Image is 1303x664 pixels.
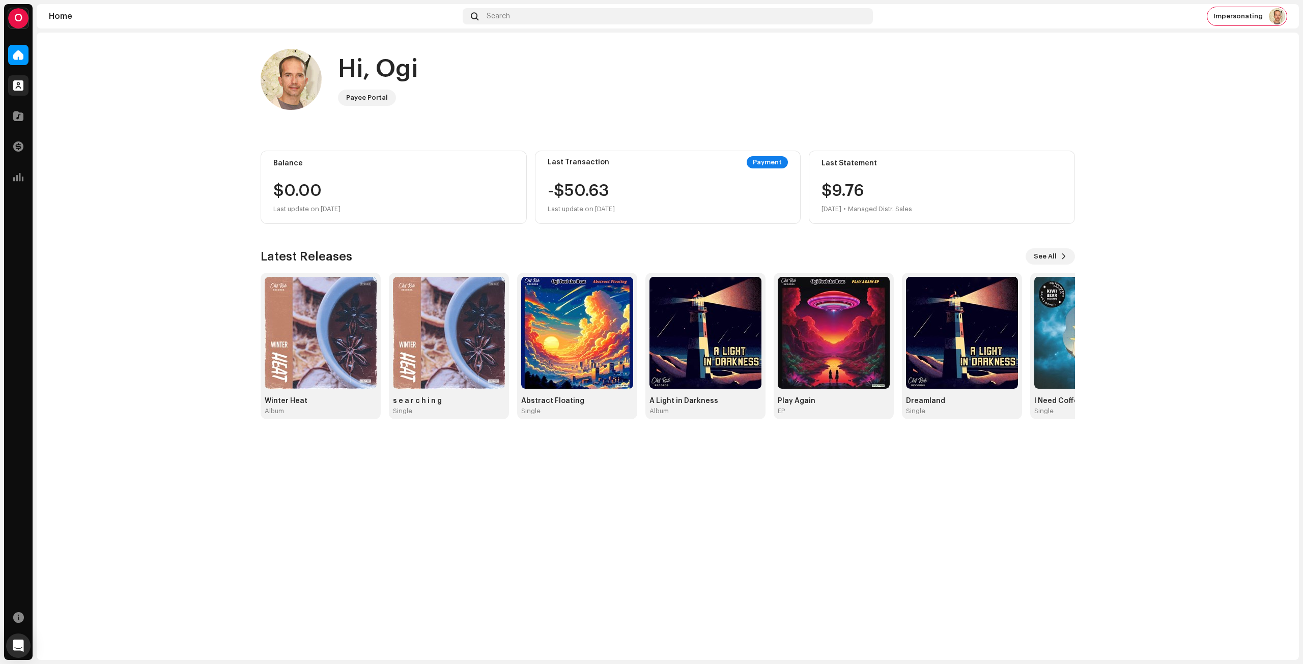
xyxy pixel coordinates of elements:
[273,159,514,167] div: Balance
[649,277,761,389] img: ad728b0d-8f1d-46da-9f51-72408e75b183
[1269,8,1285,24] img: ac02fe72-e4e6-4af3-8535-33b7c69ab2c7
[822,203,841,215] div: [DATE]
[848,203,912,215] div: Managed Distr. Sales
[809,151,1075,224] re-o-card-value: Last Statement
[778,277,890,389] img: 987d4789-e76b-4dcd-aa9a-c8f3c33a2fd7
[778,407,785,415] div: EP
[261,49,322,110] img: ac02fe72-e4e6-4af3-8535-33b7c69ab2c7
[649,397,761,405] div: A Light in Darkness
[1034,407,1054,415] div: Single
[843,203,846,215] div: •
[393,397,505,405] div: s e a r c h i n g
[1034,246,1057,267] span: See All
[906,397,1018,405] div: Dreamland
[649,407,669,415] div: Album
[338,53,418,85] div: Hi, Ogi
[1034,277,1146,389] img: 19cddc0a-939b-45dd-a30c-e686b94422f6
[778,397,890,405] div: Play Again
[261,151,527,224] re-o-card-value: Balance
[1034,397,1146,405] div: I Need Coffee
[273,203,514,215] div: Last update on [DATE]
[548,158,609,166] div: Last Transaction
[1026,248,1075,265] button: See All
[521,397,633,405] div: Abstract Floating
[487,12,510,20] span: Search
[265,397,377,405] div: Winter Heat
[1213,12,1263,20] span: Impersonating
[265,407,284,415] div: Album
[393,277,505,389] img: b92acdd0-5378-45ce-8006-faba0e67930e
[521,407,541,415] div: Single
[521,277,633,389] img: 9f644810-e96a-49ae-917a-96b32e6fd340
[906,277,1018,389] img: 859f47b7-4d8d-475a-ad89-397357225a44
[6,633,31,658] div: Open Intercom Messenger
[265,277,377,389] img: a1e659c5-dac8-4b95-913b-29b7bf98df89
[261,248,352,265] h3: Latest Releases
[906,407,925,415] div: Single
[393,407,412,415] div: Single
[747,156,788,168] div: Payment
[822,159,1062,167] div: Last Statement
[49,12,459,20] div: Home
[8,8,29,28] div: O
[548,203,615,215] div: Last update on [DATE]
[346,92,388,104] div: Payee Portal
